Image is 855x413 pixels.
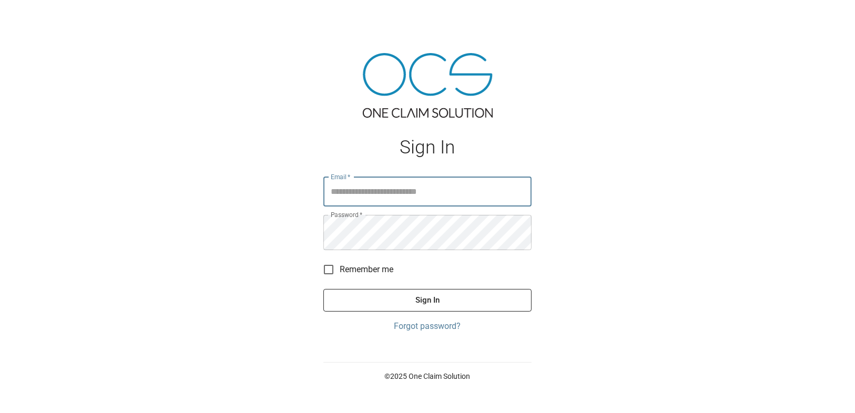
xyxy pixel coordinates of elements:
button: Sign In [323,289,532,311]
span: Remember me [340,263,393,276]
img: ocs-logo-tra.png [363,53,493,118]
label: Password [331,210,362,219]
p: © 2025 One Claim Solution [323,371,532,381]
img: ocs-logo-white-transparent.png [13,6,55,27]
h1: Sign In [323,137,532,158]
label: Email [331,172,351,181]
a: Forgot password? [323,320,532,333]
